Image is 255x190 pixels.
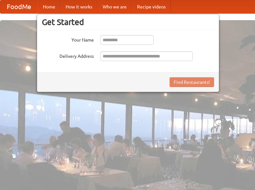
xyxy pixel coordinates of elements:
[97,0,132,13] a: Who we are
[132,0,171,13] a: Recipe videos
[38,0,60,13] a: Home
[60,0,97,13] a: How it works
[42,51,94,59] label: Delivery Address
[42,17,214,27] h3: Get Started
[42,35,94,43] label: Your Name
[0,0,38,13] a: FoodMe
[170,77,214,87] button: Find Restaurants!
